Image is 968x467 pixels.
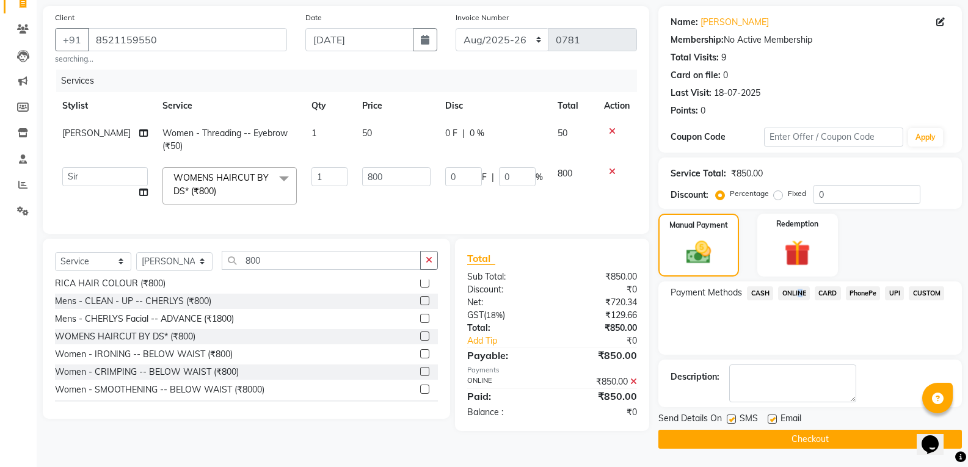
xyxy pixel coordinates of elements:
[304,92,355,120] th: Qty
[885,286,904,300] span: UPI
[568,335,646,347] div: ₹0
[62,128,131,139] span: [PERSON_NAME]
[458,296,552,309] div: Net:
[222,251,421,270] input: Search or Scan
[55,348,233,361] div: Women - IRONING -- BELOW WAIST (₹800)
[355,92,438,120] th: Price
[550,92,597,120] th: Total
[311,128,316,139] span: 1
[671,16,698,29] div: Name:
[776,237,818,269] img: _gift.svg
[671,286,742,299] span: Payment Methods
[669,220,728,231] label: Manual Payment
[56,70,646,92] div: Services
[55,92,155,120] th: Stylist
[486,310,503,320] span: 18%
[467,310,484,320] span: GST
[458,335,568,347] a: Add Tip
[781,412,801,427] span: Email
[55,366,239,378] div: Women - CRIMPING -- BELOW WAIST (₹800)
[917,418,956,455] iframe: chat widget
[216,186,222,197] a: x
[552,296,646,309] div: ₹720.34
[597,92,637,120] th: Action
[658,412,722,427] span: Send Details On
[458,309,552,322] div: ( )
[909,286,944,300] span: CUSTOM
[362,128,372,139] span: 50
[747,286,773,300] span: CASH
[55,277,166,290] div: RICA HAIR COLOUR (₹800)
[305,12,322,23] label: Date
[671,34,724,46] div: Membership:
[492,171,494,184] span: |
[536,171,543,184] span: %
[445,127,457,140] span: 0 F
[55,54,287,65] small: searching...
[723,69,728,82] div: 0
[671,87,711,100] div: Last Visit:
[470,127,484,140] span: 0 %
[671,131,763,143] div: Coupon Code
[55,330,195,343] div: WOMENS HAIRCUT BY DS* (₹800)
[740,412,758,427] span: SMS
[458,375,552,388] div: ONLINE
[776,219,818,230] label: Redemption
[552,406,646,419] div: ₹0
[721,51,726,64] div: 9
[456,12,509,23] label: Invoice Number
[671,167,726,180] div: Service Total:
[458,322,552,335] div: Total:
[173,172,269,196] span: WOMENS HAIRCUT BY DS* (₹800)
[552,283,646,296] div: ₹0
[88,28,287,51] input: Search by Name/Mobile/Email/Code
[458,406,552,419] div: Balance :
[458,348,552,363] div: Payable:
[764,128,903,147] input: Enter Offer / Coupon Code
[701,104,705,117] div: 0
[467,365,637,375] div: Payments
[679,238,719,267] img: _cash.svg
[552,322,646,335] div: ₹850.00
[462,127,465,140] span: |
[482,171,487,184] span: F
[815,286,841,300] span: CARD
[701,16,769,29] a: [PERSON_NAME]
[730,188,769,199] label: Percentage
[55,28,89,51] button: +91
[671,69,721,82] div: Card on file:
[552,375,646,388] div: ₹850.00
[671,189,708,201] div: Discount:
[155,92,304,120] th: Service
[552,309,646,322] div: ₹129.66
[671,104,698,117] div: Points:
[552,389,646,404] div: ₹850.00
[458,389,552,404] div: Paid:
[458,270,552,283] div: Sub Total:
[55,383,264,396] div: Women - SMOOTHENING -- BELOW WAIST (₹8000)
[558,128,567,139] span: 50
[552,348,646,363] div: ₹850.00
[671,34,950,46] div: No Active Membership
[55,313,234,325] div: Mens - CHERLYS Facial -- ADVANCE (₹1800)
[55,295,211,308] div: Mens - CLEAN - UP -- CHERLYS (₹800)
[788,188,806,199] label: Fixed
[55,12,75,23] label: Client
[467,252,495,265] span: Total
[846,286,881,300] span: PhonePe
[558,168,572,179] span: 800
[731,167,763,180] div: ₹850.00
[162,128,288,151] span: Women - Threading -- Eyebrow (₹50)
[714,87,760,100] div: 18-07-2025
[552,270,646,283] div: ₹850.00
[671,51,719,64] div: Total Visits:
[55,401,243,414] div: Women - REBONDING -- UPTO WAIST (₹8000)
[908,128,943,147] button: Apply
[658,430,962,449] button: Checkout
[778,286,810,300] span: ONLINE
[458,283,552,296] div: Discount:
[671,371,719,383] div: Description:
[438,92,550,120] th: Disc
